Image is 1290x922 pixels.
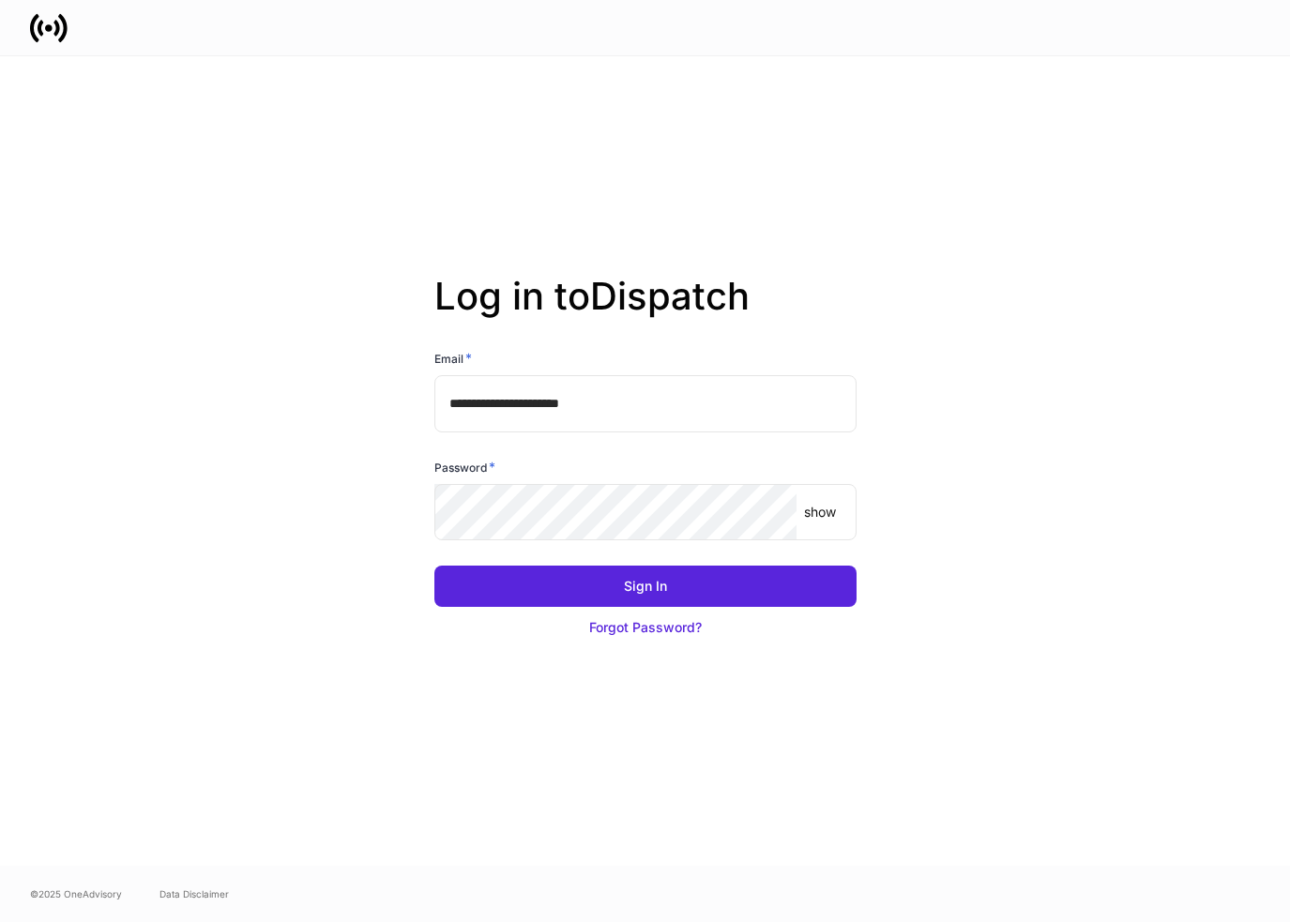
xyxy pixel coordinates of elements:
button: Forgot Password? [434,607,857,648]
div: Sign In [624,577,667,596]
div: Forgot Password? [589,618,702,637]
button: Sign In [434,566,857,607]
span: © 2025 OneAdvisory [30,886,122,901]
h2: Log in to Dispatch [434,274,857,349]
p: show [804,503,836,521]
h6: Password [434,458,495,476]
h6: Email [434,349,472,368]
a: Data Disclaimer [159,886,229,901]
